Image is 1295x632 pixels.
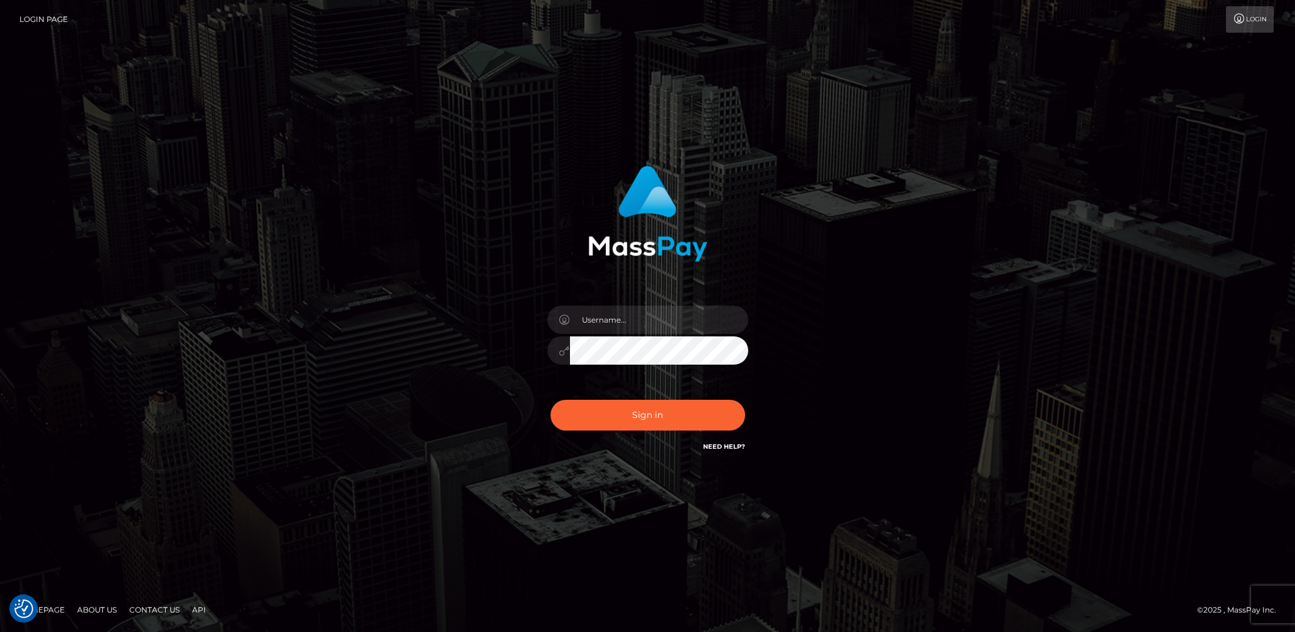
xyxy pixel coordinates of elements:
[1226,6,1274,33] a: Login
[14,599,33,618] img: Revisit consent button
[124,600,185,619] a: Contact Us
[588,166,707,262] img: MassPay Login
[19,6,68,33] a: Login Page
[1197,603,1286,617] div: © 2025 , MassPay Inc.
[551,400,745,431] button: Sign in
[187,600,211,619] a: API
[72,600,122,619] a: About Us
[703,442,745,451] a: Need Help?
[570,306,748,334] input: Username...
[14,599,33,618] button: Consent Preferences
[14,600,70,619] a: Homepage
